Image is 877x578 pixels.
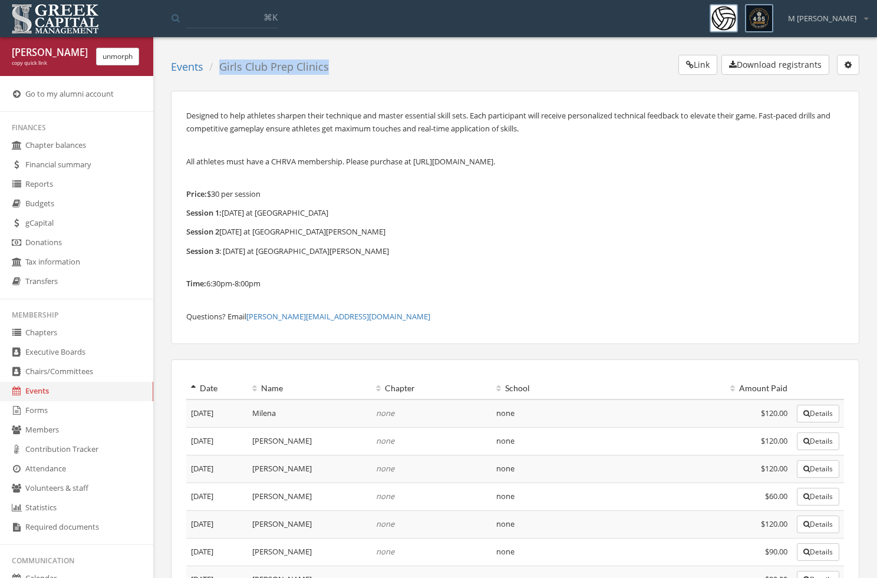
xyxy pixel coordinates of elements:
[797,460,839,478] button: Details
[186,155,844,168] p: All athletes must have a CHRVA membership. Please purchase at [URL][DOMAIN_NAME].
[492,378,697,399] th: School
[492,399,697,428] td: none
[186,510,248,538] td: [DATE]
[248,510,371,538] td: [PERSON_NAME]
[186,245,844,257] p: : [DATE] at [GEOGRAPHIC_DATA][PERSON_NAME]
[797,488,839,506] button: Details
[678,55,717,75] button: Link
[246,311,430,322] a: [PERSON_NAME][EMAIL_ADDRESS][DOMAIN_NAME]
[698,378,792,399] th: Amount Paid
[376,518,394,529] em: none
[186,455,248,483] td: [DATE]
[263,11,278,23] span: ⌘K
[186,246,219,256] strong: Session 3
[797,405,839,422] button: Details
[797,543,839,561] button: Details
[492,455,697,483] td: none
[186,278,206,289] strong: Time:
[248,455,371,483] td: [PERSON_NAME]
[186,483,248,510] td: [DATE]
[376,463,394,474] em: none
[248,538,371,566] td: [PERSON_NAME]
[12,60,87,67] div: copy quick link
[248,378,371,399] th: Name
[186,225,844,238] p: [DATE] at [GEOGRAPHIC_DATA][PERSON_NAME]
[248,427,371,455] td: [PERSON_NAME]
[721,55,829,75] button: Download registrants
[780,4,868,24] div: M [PERSON_NAME]
[376,408,394,418] em: none
[765,491,787,501] span: $60.00
[492,483,697,510] td: none
[376,491,394,501] em: none
[376,435,394,446] em: none
[186,206,844,219] p: [DATE] at [GEOGRAPHIC_DATA]
[186,378,248,399] th: Date
[761,463,787,474] span: $120.00
[376,546,394,557] em: none
[797,516,839,533] button: Details
[186,538,248,566] td: [DATE]
[248,483,371,510] td: [PERSON_NAME]
[765,546,787,557] span: $90.00
[761,435,787,446] span: $120.00
[186,310,844,323] p: Questions? Email
[186,226,219,237] strong: Session 2
[186,277,844,290] p: 6:30pm-8:00pm
[761,518,787,529] span: $120.00
[248,399,371,428] td: Milena
[186,427,248,455] td: [DATE]
[371,378,492,399] th: Chapter
[761,408,787,418] span: $120.00
[797,432,839,450] button: Details
[492,510,697,538] td: none
[12,46,87,60] div: [PERSON_NAME] [PERSON_NAME]
[203,60,329,75] li: Girls Club Prep Clinics
[492,538,697,566] td: none
[171,60,203,74] a: Events
[492,427,697,455] td: none
[788,13,856,24] span: M [PERSON_NAME]
[96,48,139,65] button: unmorph
[186,207,222,218] strong: Session 1:
[186,109,844,135] p: Designed to help athletes sharpen their technique and master essential skill sets. Each participa...
[186,189,207,199] strong: Price:
[186,187,844,200] p: $30 per session
[186,399,248,428] td: [DATE]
